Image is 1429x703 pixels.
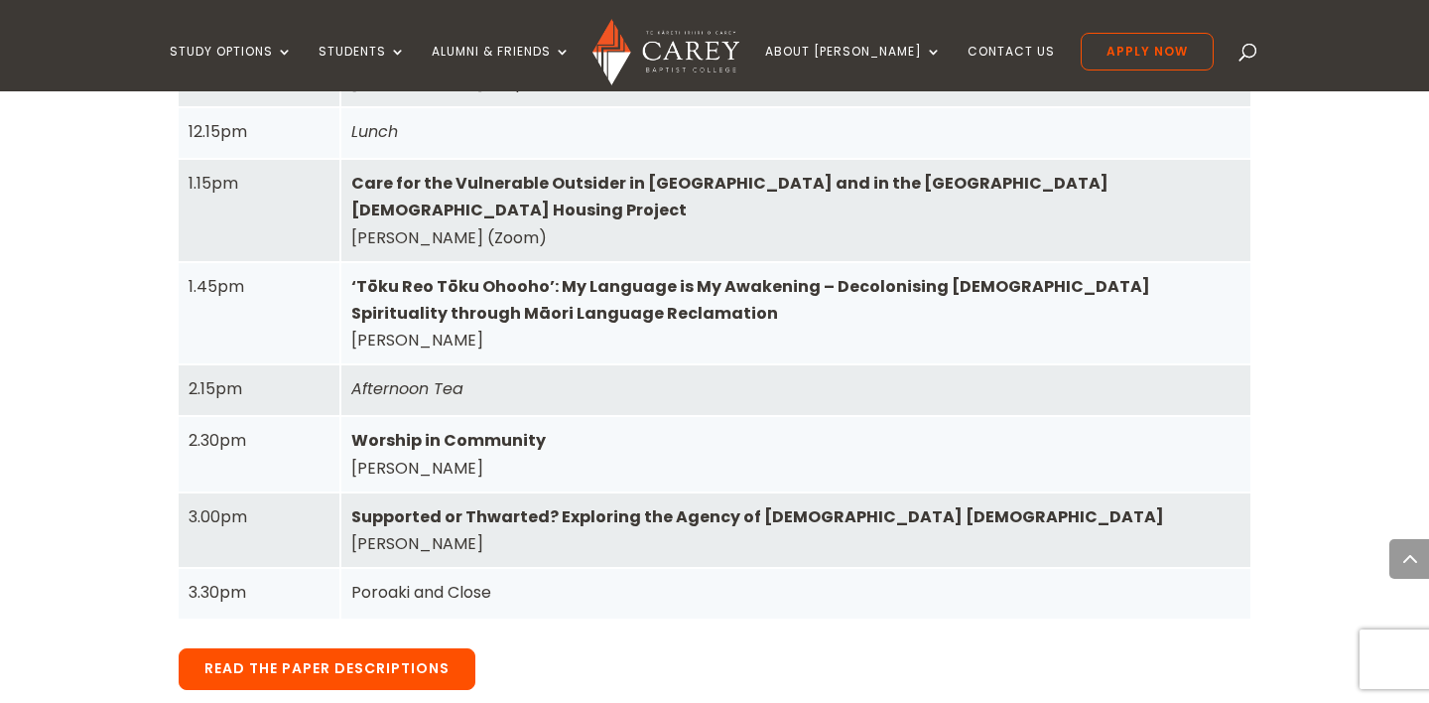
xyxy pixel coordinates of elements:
a: Students [319,45,406,91]
em: Afternoon Tea [351,377,463,400]
div: [PERSON_NAME] [351,273,1240,354]
strong: Worship in Community [351,429,546,452]
a: Apply Now [1081,33,1214,70]
strong: Supported or Thwarted? Exploring the Agency of [DEMOGRAPHIC_DATA] [DEMOGRAPHIC_DATA] [351,505,1164,528]
div: Poroaki and Close [351,579,1240,606]
img: Carey Baptist College [592,19,738,85]
a: Read the Paper Descriptions [179,648,475,690]
em: Lunch [351,120,398,143]
div: 3.30pm [189,579,329,606]
a: Study Options [170,45,293,91]
div: [PERSON_NAME] (Zoom) [351,170,1240,251]
div: 1.45pm [189,273,329,300]
div: 12.15pm [189,118,329,145]
a: Alumni & Friends [432,45,571,91]
div: 1.15pm [189,170,329,197]
strong: ‘Tōku Reo Tōku Ohooho’: My Language is My Awakening – Decolonising [DEMOGRAPHIC_DATA] Spiritualit... [351,275,1150,325]
a: About [PERSON_NAME] [765,45,942,91]
div: [PERSON_NAME] [351,503,1240,557]
div: 2.30pm [189,427,329,454]
strong: Care for the Vulnerable Outsider in [GEOGRAPHIC_DATA] and in the [GEOGRAPHIC_DATA][DEMOGRAPHIC_DA... [351,172,1108,221]
a: Contact Us [968,45,1055,91]
div: 2.15pm [189,375,329,402]
div: [PERSON_NAME] [351,427,1240,481]
div: 3.00pm [189,503,329,530]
